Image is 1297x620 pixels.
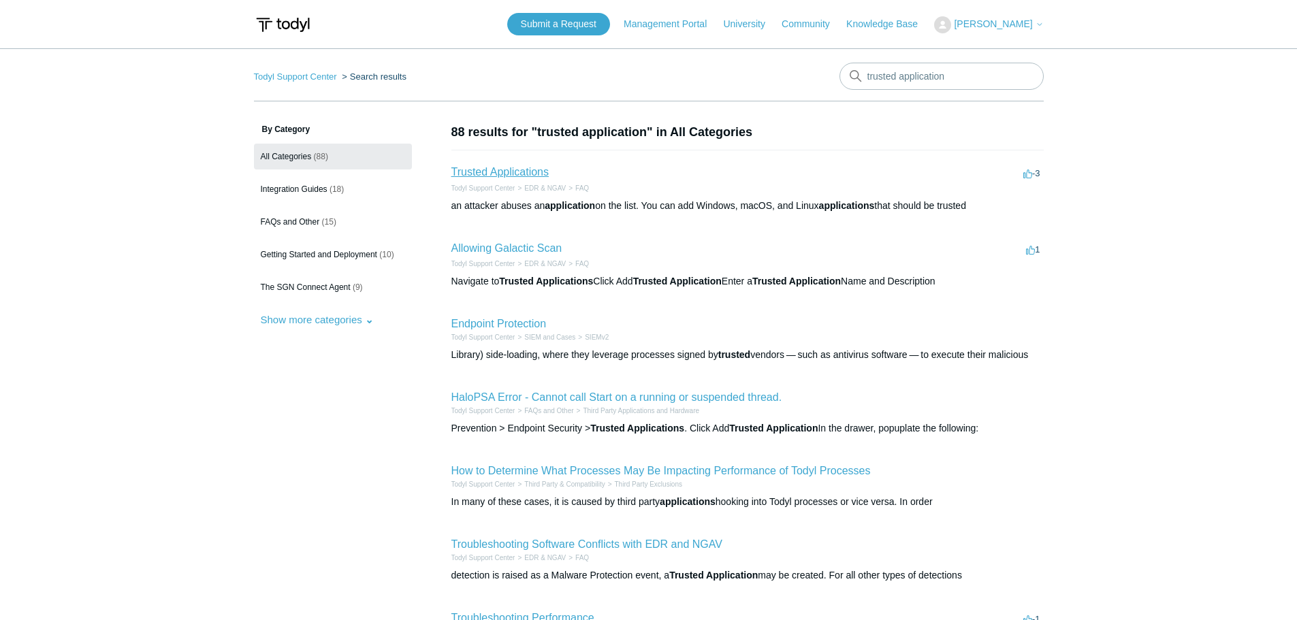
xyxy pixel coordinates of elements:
[507,13,610,35] a: Submit a Request
[524,333,575,341] a: SIEM and Cases
[1023,168,1040,178] span: -3
[451,123,1044,142] h1: 88 results for "trusted application" in All Categories
[314,152,328,161] span: (88)
[515,183,566,193] li: EDR & NGAV
[451,259,515,269] li: Todyl Support Center
[261,250,377,259] span: Getting Started and Deployment
[451,183,515,193] li: Todyl Support Center
[839,63,1044,90] input: Search
[254,209,412,235] a: FAQs and Other (15)
[585,333,609,341] a: SIEMv2
[819,200,875,211] em: applications
[451,391,782,403] a: HaloPSA Error - Cannot call Start on a running or suspended thread.
[515,479,605,489] li: Third Party & Compatibility
[254,12,312,37] img: Todyl Support Center Help Center home page
[451,421,1044,436] div: Prevention > Endpoint Security > . Click Add In the drawer, popuplate the following:
[575,554,589,561] a: FAQ
[545,200,595,211] em: application
[451,407,515,414] a: Todyl Support Center
[379,250,394,259] span: (10)
[451,553,515,563] li: Todyl Support Center
[353,282,363,292] span: (9)
[575,260,589,267] a: FAQ
[451,554,515,561] a: Todyl Support Center
[660,496,716,507] em: applications
[524,407,573,414] a: FAQs and Other
[451,568,1044,583] div: detection is raised as a Malware Protection event, a may be created. For all other types of detec...
[451,274,1044,289] div: Navigate to Click Add Enter a Name and Description
[451,479,515,489] li: Todyl Support Center
[451,538,722,550] a: Troubleshooting Software Conflicts with EDR and NGAV
[254,176,412,202] a: Integration Guides (18)
[515,259,566,269] li: EDR & NGAV
[451,333,515,341] a: Todyl Support Center
[322,217,336,227] span: (15)
[254,71,337,82] a: Todyl Support Center
[261,282,351,292] span: The SGN Connect Agent
[254,274,412,300] a: The SGN Connect Agent (9)
[723,17,778,31] a: University
[524,554,566,561] a: EDR & NGAV
[782,17,844,31] a: Community
[633,276,722,287] em: Trusted Application
[451,199,1044,213] div: an attacker abuses an on the list. You can add Windows, macOS, and Linux that should be trusted
[590,423,684,434] em: Trusted Applications
[254,242,412,267] a: Getting Started and Deployment (10)
[515,332,575,342] li: SIEM and Cases
[451,332,515,342] li: Todyl Support Center
[451,480,515,488] a: Todyl Support Center
[254,123,412,135] h3: By Category
[261,217,320,227] span: FAQs and Other
[515,406,573,416] li: FAQs and Other
[718,349,750,360] em: trusted
[261,152,312,161] span: All Categories
[524,260,566,267] a: EDR & NGAV
[575,332,609,342] li: SIEMv2
[669,570,758,581] em: Trusted Application
[615,480,682,488] a: Third Party Exclusions
[566,183,589,193] li: FAQ
[499,276,593,287] em: Trusted Applications
[605,479,682,489] li: Third Party Exclusions
[515,553,566,563] li: EDR & NGAV
[254,307,381,332] button: Show more categories
[451,242,562,254] a: Allowing Galactic Scan
[574,406,699,416] li: Third Party Applications and Hardware
[451,166,549,178] a: Trusted Applications
[451,465,871,476] a: How to Determine What Processes May Be Impacting Performance of Todyl Processes
[583,407,699,414] a: Third Party Applications and Hardware
[524,480,605,488] a: Third Party & Compatibility
[261,184,327,194] span: Integration Guides
[330,184,344,194] span: (18)
[451,406,515,416] li: Todyl Support Center
[254,144,412,169] a: All Categories (88)
[729,423,818,434] em: Trusted Application
[575,184,589,192] a: FAQ
[451,184,515,192] a: Todyl Support Center
[846,17,931,31] a: Knowledge Base
[451,348,1044,362] div: Library) side-loading, where they leverage processes signed by vendors — such as antivirus softwa...
[254,71,340,82] li: Todyl Support Center
[954,18,1032,29] span: [PERSON_NAME]
[566,259,589,269] li: FAQ
[339,71,406,82] li: Search results
[451,318,547,329] a: Endpoint Protection
[624,17,720,31] a: Management Portal
[451,495,1044,509] div: In many of these cases, it is caused by third party hooking into Todyl processes or vice versa. I...
[752,276,841,287] em: Trusted Application
[524,184,566,192] a: EDR & NGAV
[451,260,515,267] a: Todyl Support Center
[1026,244,1040,255] span: 1
[566,553,589,563] li: FAQ
[934,16,1043,33] button: [PERSON_NAME]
